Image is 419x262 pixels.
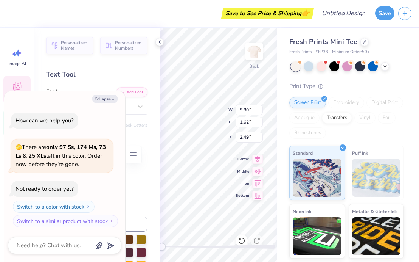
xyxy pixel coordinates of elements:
span: Image AI [8,61,26,67]
label: Font [46,87,57,96]
div: Rhinestones [289,127,326,139]
img: Switch to a color with stock [86,204,90,209]
span: Fresh Prints Mini Tee [289,37,357,46]
button: Switch to a similar product with stock [13,215,118,227]
button: Personalized Numbers [100,37,147,54]
span: Puff Ink [352,149,368,157]
span: Personalized Names [61,40,89,51]
span: Center [236,156,249,162]
div: Text Tool [46,69,147,80]
button: Save [375,6,394,20]
span: Fresh Prints [289,49,312,55]
input: Untitled Design [316,6,371,21]
button: Collapse [92,95,118,103]
span: Bottom [236,193,249,199]
div: Foil [378,112,396,124]
img: Metallic & Glitter Ink [352,217,401,255]
span: Neon Ink [293,207,311,215]
img: Neon Ink [293,217,341,255]
img: Back [247,44,262,59]
span: Personalized Numbers [115,40,143,51]
div: Accessibility label [158,243,166,251]
div: Back [249,63,259,70]
div: How can we help you? [16,117,74,124]
div: Screen Print [289,97,326,108]
img: Switch to a similar product with stock [109,219,114,223]
span: Top [236,180,249,187]
button: Add Font [116,87,147,97]
div: Save to See Price & Shipping [223,8,312,19]
strong: only 97 Ss, 174 Ms, 73 Ls & 25 XLs [16,143,106,160]
span: Standard [293,149,313,157]
span: 🫣 [16,144,22,151]
span: There are left in this color. Order now before they're gone. [16,143,106,168]
span: Middle [236,168,249,174]
span: Minimum Order: 50 + [332,49,370,55]
span: 👉 [301,8,310,17]
button: Switch to a color with stock [13,201,95,213]
div: Vinyl [354,112,376,124]
div: Not ready to order yet? [16,185,74,193]
div: Embroidery [328,97,364,108]
div: Transfers [322,112,352,124]
img: Puff Ink [352,159,401,197]
button: Personalized Names [46,37,93,54]
div: Applique [289,112,320,124]
div: Print Type [289,82,404,91]
div: Digital Print [366,97,403,108]
span: # FP38 [315,49,328,55]
img: Standard [293,159,341,197]
span: Metallic & Glitter Ink [352,207,397,215]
